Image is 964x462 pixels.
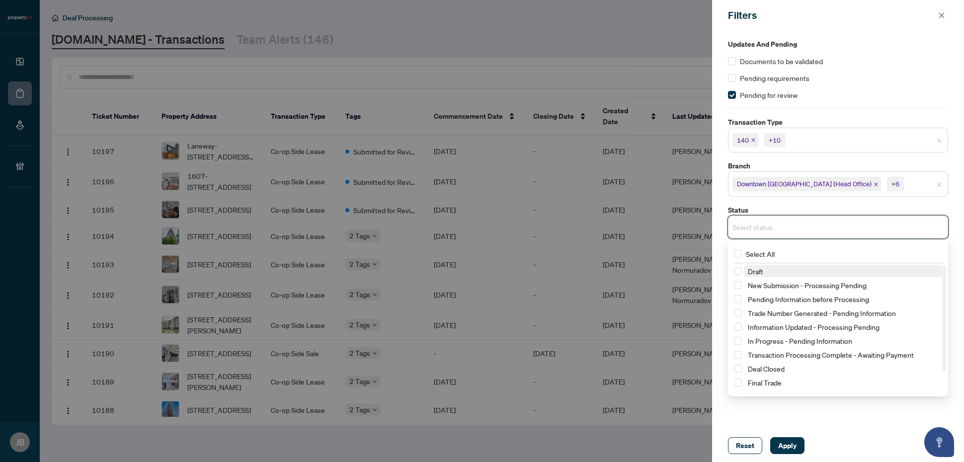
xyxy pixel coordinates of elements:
span: Draft [748,267,763,276]
span: New Submission - Processing Pending [744,279,942,291]
label: Transaction Type [728,117,948,128]
span: In Progress - Pending Information [744,335,942,347]
span: Information Updated - Processing Pending [748,322,880,331]
span: close [938,12,945,19]
span: Deal Closed [748,364,785,373]
label: Branch [728,160,948,171]
div: +6 [891,179,899,189]
span: Pending requirements [740,73,809,83]
span: Apply [778,438,797,454]
span: Transaction Processing Complete - Awaiting Payment [748,350,914,359]
span: close [874,182,879,187]
span: Pending Information before Processing [748,295,869,304]
span: Information Updated - Processing Pending [744,321,942,333]
span: Documents to be validated [740,56,823,67]
span: Draft [744,265,942,277]
span: Trade Number Generated - Pending Information [748,308,896,317]
div: +10 [769,135,781,145]
button: Apply [770,437,804,454]
span: Select Final Trade [734,379,742,386]
span: close [936,138,942,144]
span: Deal Fell Through - Pending Information [748,392,871,401]
label: Status [728,205,948,216]
label: Updates and Pending [728,39,948,50]
span: Final Trade [744,377,942,388]
span: Deal Closed [744,363,942,375]
span: Final Trade [748,378,782,387]
span: Select All [742,248,779,259]
span: Reset [736,438,754,454]
span: Select Deal Closed [734,365,742,373]
button: Reset [728,437,762,454]
span: Select Draft [734,267,742,275]
span: Select Transaction Processing Complete - Awaiting Payment [734,351,742,359]
span: Trade Number Generated - Pending Information [744,307,942,319]
span: Select In Progress - Pending Information [734,337,742,345]
span: Select Information Updated - Processing Pending [734,323,742,331]
span: 140 [737,135,749,145]
span: Downtown Toronto (Head Office) [732,177,881,191]
span: In Progress - Pending Information [748,336,852,345]
span: 140 [732,133,758,147]
span: Select Pending Information before Processing [734,295,742,303]
span: Transaction Processing Complete - Awaiting Payment [744,349,942,361]
span: New Submission - Processing Pending [748,281,867,290]
span: close [936,182,942,188]
span: Pending for review [740,89,798,100]
span: close [751,138,756,143]
span: Select Trade Number Generated - Pending Information [734,309,742,317]
button: Open asap [924,427,954,457]
span: Pending Information before Processing [744,293,942,305]
div: Filters [728,8,935,23]
span: Select New Submission - Processing Pending [734,281,742,289]
span: Downtown [GEOGRAPHIC_DATA] (Head Office) [737,179,872,189]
